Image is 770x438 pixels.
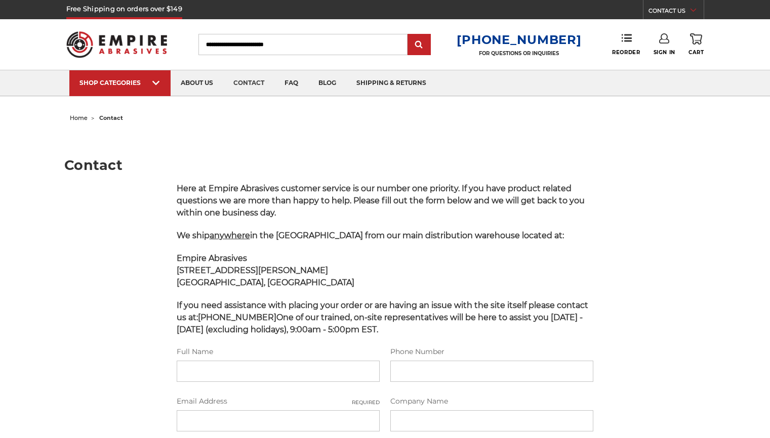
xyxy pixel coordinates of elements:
[64,158,706,172] h1: Contact
[654,49,675,56] span: Sign In
[70,114,88,121] a: home
[177,231,564,240] span: We ship in the [GEOGRAPHIC_DATA] from our main distribution warehouse located at:
[688,49,704,56] span: Cart
[177,346,380,357] label: Full Name
[66,25,168,64] img: Empire Abrasives
[649,5,704,19] a: CONTACT US
[177,300,588,334] span: If you need assistance with placing your order or are having an issue with the site itself please...
[612,49,640,56] span: Reorder
[79,79,160,86] div: SHOP CATEGORIES
[457,32,581,47] a: [PHONE_NUMBER]
[688,33,704,56] a: Cart
[308,70,346,96] a: blog
[352,399,380,406] small: Required
[198,313,276,322] strong: [PHONE_NUMBER]
[223,70,274,96] a: contact
[274,70,308,96] a: faq
[171,70,223,96] a: about us
[177,184,585,217] span: Here at Empire Abrasives customer service is our number one priority. If you have product related...
[177,253,247,263] span: Empire Abrasives
[210,231,250,240] span: anywhere
[390,396,593,407] label: Company Name
[612,33,640,55] a: Reorder
[177,266,354,287] strong: [STREET_ADDRESS][PERSON_NAME] [GEOGRAPHIC_DATA], [GEOGRAPHIC_DATA]
[99,114,123,121] span: contact
[390,346,593,357] label: Phone Number
[346,70,436,96] a: shipping & returns
[457,50,581,57] p: FOR QUESTIONS OR INQUIRIES
[177,396,380,407] label: Email Address
[409,35,429,55] input: Submit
